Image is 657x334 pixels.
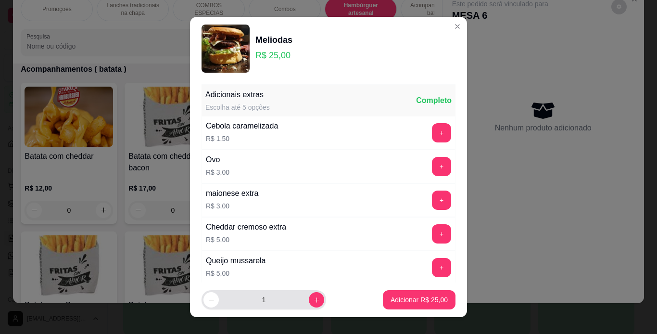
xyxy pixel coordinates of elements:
div: Completo [416,95,452,106]
div: Queijo mussarela [206,255,266,267]
div: maionese extra [206,188,258,199]
p: Adicionar R$ 25,00 [391,295,448,305]
p: R$ 3,00 [206,167,229,177]
button: add [432,224,451,244]
div: Cebola caramelizada [206,120,278,132]
p: R$ 25,00 [255,49,292,62]
p: R$ 3,00 [206,201,258,211]
button: add [432,191,451,210]
button: add [432,157,451,176]
button: decrease-product-quantity [203,292,219,308]
div: Adicionais extras [205,89,270,101]
div: Escolha até 5 opções [205,103,270,112]
button: increase-product-quantity [309,292,324,308]
button: add [432,258,451,277]
div: Ovo [206,154,229,166]
div: Meliodas [255,33,292,47]
p: R$ 1,50 [206,134,278,143]
button: Close [450,19,465,34]
p: R$ 5,00 [206,235,286,244]
div: Cheddar cremoso extra [206,221,286,233]
p: R$ 5,00 [206,269,266,278]
img: product-image [202,25,250,73]
button: add [432,123,451,142]
button: Adicionar R$ 25,00 [383,290,455,309]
